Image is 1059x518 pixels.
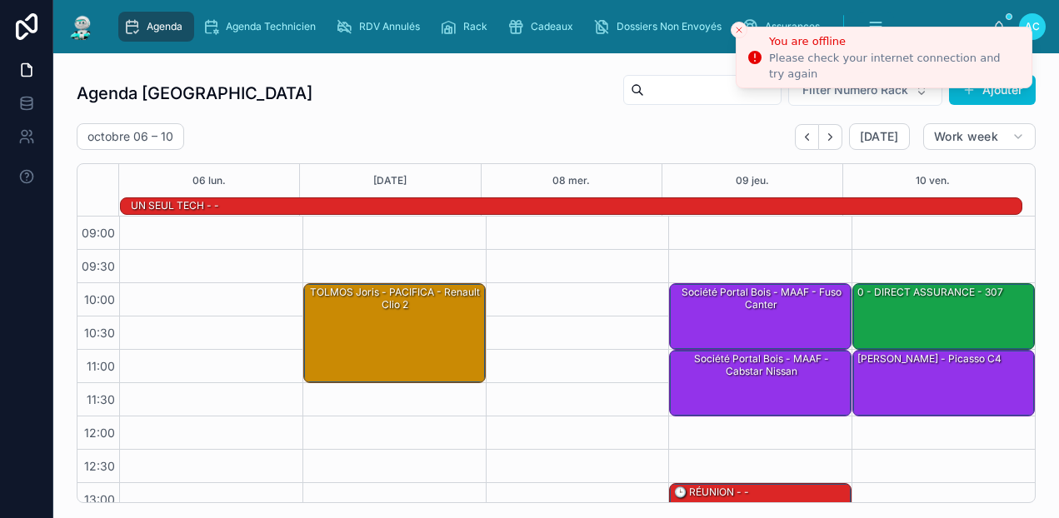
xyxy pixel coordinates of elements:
div: 0 - DIRECT ASSURANCE - 307 [856,285,1005,300]
a: Dossiers Non Envoyés [588,12,733,42]
span: 13:00 [80,492,119,506]
a: Agenda [118,12,194,42]
div: 0 - DIRECT ASSURANCE - 307 [853,284,1034,349]
img: App logo [67,13,97,40]
a: RDV Annulés [331,12,432,42]
div: scrollable content [110,8,992,45]
button: 06 lun. [192,164,226,197]
span: 10:00 [80,292,119,306]
a: Rack [435,12,499,42]
div: [PERSON_NAME] - picasso c4 [853,351,1034,416]
button: Close toast [731,22,747,38]
button: Select Button [788,74,942,106]
button: [DATE] [373,164,407,197]
button: 08 mer. [552,164,590,197]
button: Work week [923,123,1036,150]
div: 🕒 RÉUNION - - [672,485,751,500]
a: Agenda Technicien [197,12,327,42]
div: UN SEUL TECH - - [129,197,221,214]
span: 12:00 [80,426,119,440]
h1: Agenda [GEOGRAPHIC_DATA] [77,82,312,105]
a: Assurances [737,12,832,42]
span: AC [1025,20,1040,33]
span: 09:00 [77,226,119,240]
span: RDV Annulés [359,20,420,33]
a: Cadeaux [502,12,585,42]
button: Back [795,124,819,150]
span: 10:30 [80,326,119,340]
span: Filter Numéro Rack [802,82,908,98]
span: [DATE] [860,129,899,144]
span: Agenda [147,20,182,33]
span: 11:00 [82,359,119,373]
div: 🕒 RÉUNION - - [670,484,851,516]
span: 12:30 [80,459,119,473]
div: TOLMOS Joris - PACIFICA - Renault Clio 2 [304,284,485,382]
div: TOLMOS Joris - PACIFICA - Renault Clio 2 [307,285,484,312]
button: Next [819,124,842,150]
span: Dossiers Non Envoyés [617,20,722,33]
span: 11:30 [82,392,119,406]
div: UN SEUL TECH - - [129,198,221,213]
div: Please check your internet connection and try again [769,51,1018,81]
div: Société Portal bois - MAAF - Fuso canter [672,285,850,312]
span: Rack [463,20,487,33]
div: [PERSON_NAME] - picasso c4 [856,351,1003,366]
span: Cadeaux [531,20,573,33]
span: Agenda Technicien [226,20,316,33]
h2: octobre 06 – 10 [87,128,173,145]
button: Ajouter [949,75,1036,105]
button: 09 jeu. [736,164,769,197]
button: 10 ven. [916,164,950,197]
span: 09:30 [77,259,119,273]
div: Société Portal bois - MAAF - cabstar nissan [670,351,851,416]
div: Société Portal bois - MAAF - cabstar nissan [672,351,850,379]
span: Work week [934,129,998,144]
div: Société Portal bois - MAAF - Fuso canter [670,284,851,349]
button: [DATE] [849,123,910,150]
div: You are offline [769,33,1018,50]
